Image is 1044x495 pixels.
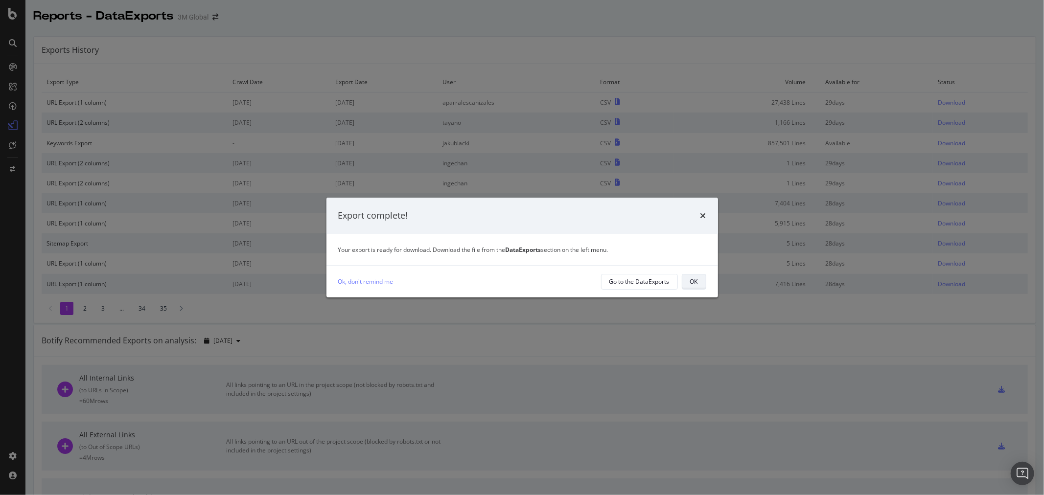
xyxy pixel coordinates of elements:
div: Your export is ready for download. Download the file from the [338,246,706,254]
div: times [700,209,706,222]
div: OK [690,277,698,286]
button: Go to the DataExports [601,274,678,290]
div: Open Intercom Messenger [1011,462,1034,485]
div: Go to the DataExports [609,277,670,286]
span: section on the left menu. [506,246,608,254]
div: modal [326,198,718,297]
div: Export complete! [338,209,408,222]
button: OK [682,274,706,290]
strong: DataExports [506,246,541,254]
a: Ok, don't remind me [338,276,394,287]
